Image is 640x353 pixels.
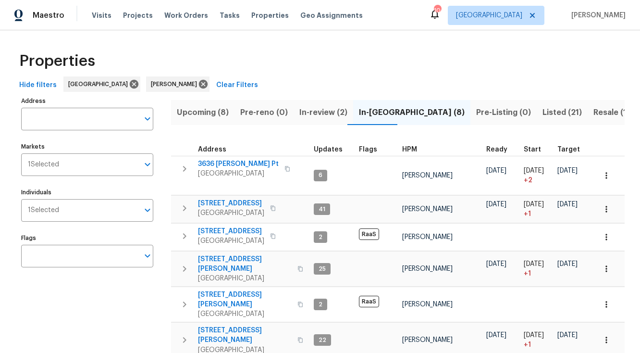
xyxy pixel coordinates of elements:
span: Pre-Listing (0) [476,106,531,119]
span: Work Orders [164,11,208,20]
span: [PERSON_NAME] [402,206,453,213]
span: Visits [92,11,111,20]
span: [STREET_ADDRESS][PERSON_NAME] [198,290,292,309]
span: 1 Selected [28,161,59,169]
span: Address [198,146,226,153]
span: Clear Filters [216,79,258,91]
span: [DATE] [524,261,544,267]
span: [PERSON_NAME] [402,172,453,179]
span: [PERSON_NAME] [151,79,201,89]
span: [STREET_ADDRESS][PERSON_NAME] [198,326,292,345]
button: Open [141,203,154,217]
span: + 1 [524,209,531,219]
span: [DATE] [557,201,578,208]
span: [GEOGRAPHIC_DATA] [198,208,264,218]
span: RaaS [359,228,379,240]
span: Projects [123,11,153,20]
div: [GEOGRAPHIC_DATA] [63,76,140,92]
div: [PERSON_NAME] [146,76,209,92]
div: 104 [434,6,441,15]
span: [PERSON_NAME] [567,11,626,20]
button: Hide filters [15,76,61,94]
button: Clear Filters [212,76,262,94]
span: In-[GEOGRAPHIC_DATA] (8) [359,106,465,119]
td: Project started 1 days late [520,252,554,287]
label: Flags [21,235,153,241]
span: Properties [251,11,289,20]
span: [GEOGRAPHIC_DATA] [68,79,132,89]
div: Earliest renovation start date (first business day after COE or Checkout) [486,146,516,153]
span: [DATE] [524,167,544,174]
span: Ready [486,146,507,153]
span: + 1 [524,269,531,278]
span: [DATE] [486,167,506,174]
span: Geo Assignments [300,11,363,20]
span: Maestro [33,11,64,20]
button: Open [141,158,154,171]
span: 6 [315,171,326,179]
td: Project started 1 days late [520,196,554,223]
span: Properties [19,56,95,66]
span: [PERSON_NAME] [402,234,453,240]
span: [GEOGRAPHIC_DATA] [198,274,292,283]
span: [GEOGRAPHIC_DATA] [456,11,522,20]
span: [GEOGRAPHIC_DATA] [198,309,292,319]
span: 3636 [PERSON_NAME] Pt [198,159,279,169]
span: [GEOGRAPHIC_DATA] [198,236,264,246]
span: Pre-reno (0) [240,106,288,119]
span: Tasks [220,12,240,19]
span: [DATE] [557,332,578,339]
div: Actual renovation start date [524,146,550,153]
span: [STREET_ADDRESS] [198,199,264,208]
span: Updates [314,146,343,153]
span: + 2 [524,176,532,185]
span: In-review (2) [299,106,347,119]
span: [DATE] [486,201,506,208]
span: [DATE] [557,167,578,174]
span: Target [557,146,580,153]
span: 25 [315,265,330,273]
span: [DATE] [486,261,506,267]
span: 41 [315,205,329,214]
span: [DATE] [486,332,506,339]
button: Open [141,249,154,263]
span: Listed (21) [542,106,582,119]
label: Address [21,98,153,104]
span: RaaS [359,296,379,307]
span: Start [524,146,541,153]
span: 2 [315,301,326,309]
label: Markets [21,144,153,150]
button: Open [141,112,154,126]
span: [DATE] [524,332,544,339]
label: Individuals [21,189,153,195]
span: [GEOGRAPHIC_DATA] [198,169,279,178]
span: [STREET_ADDRESS][PERSON_NAME] [198,254,292,274]
span: [DATE] [524,201,544,208]
span: Flags [359,146,377,153]
span: Resale (15) [593,106,634,119]
span: Hide filters [19,79,57,91]
span: Upcoming (8) [177,106,229,119]
div: Target renovation project end date [557,146,589,153]
span: 22 [315,336,330,344]
span: [DATE] [557,261,578,267]
td: Project started 2 days late [520,156,554,195]
span: 1 Selected [28,206,59,214]
span: 2 [315,233,326,241]
span: [STREET_ADDRESS] [198,227,264,236]
span: [PERSON_NAME] [402,265,453,272]
span: HPM [402,146,417,153]
span: + 1 [524,340,531,350]
span: [PERSON_NAME] [402,301,453,308]
span: [PERSON_NAME] [402,337,453,343]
